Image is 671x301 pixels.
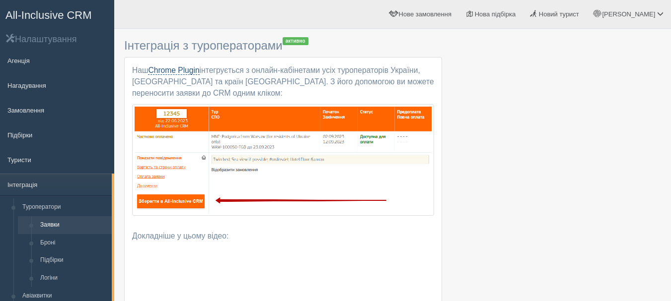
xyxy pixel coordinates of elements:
a: Chrome Plugin [148,66,199,75]
span: активно [283,37,308,45]
span: Нове замовлення [399,10,451,18]
a: Логіни [36,269,112,287]
p: Наш інтегрується з онлайн-кабінетами усіх туроператорів України, [GEOGRAPHIC_DATA] та країн [GEOG... [132,65,434,99]
span: All-Inclusive CRM [5,9,92,21]
span: Нова підбірка [475,10,516,18]
span: Новий турист [539,10,579,18]
p: Докладніше у цьому відео: [132,231,434,242]
a: Заявки [36,216,112,234]
span: [PERSON_NAME] [602,10,655,18]
h3: Інтеграція з туроператорами [124,39,442,52]
a: Туроператори [18,198,112,216]
img: contracts.uk.png [132,104,434,216]
a: Броні [36,234,112,252]
a: All-Inclusive CRM [0,0,114,28]
a: Підбірки [36,251,112,269]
